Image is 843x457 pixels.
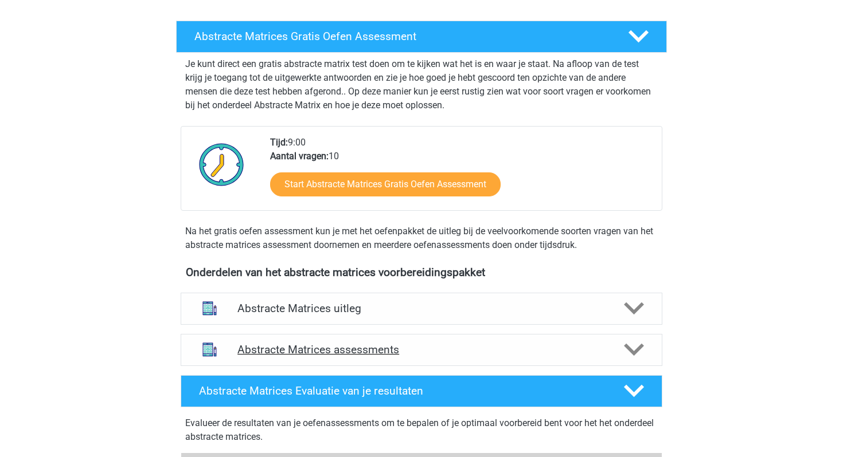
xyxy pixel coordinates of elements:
div: 9:00 10 [262,136,661,210]
a: assessments Abstracte Matrices assessments [176,334,667,366]
p: Je kunt direct een gratis abstracte matrix test doen om te kijken wat het is en waar je staat. Na... [185,57,658,112]
h4: Onderdelen van het abstracte matrices voorbereidingspakket [186,266,657,279]
h4: Abstracte Matrices uitleg [237,302,606,315]
h4: Abstracte Matrices assessments [237,343,606,356]
b: Tijd: [270,137,288,148]
img: Klok [193,136,251,193]
h4: Abstracte Matrices Gratis Oefen Assessment [194,30,610,43]
a: uitleg Abstracte Matrices uitleg [176,293,667,325]
h4: Abstracte Matrices Evaluatie van je resultaten [199,384,606,397]
div: Na het gratis oefen assessment kun je met het oefenpakket de uitleg bij de veelvoorkomende soorte... [181,224,662,252]
a: Abstracte Matrices Gratis Oefen Assessment [171,21,672,53]
img: abstracte matrices uitleg [195,294,224,323]
p: Evalueer de resultaten van je oefenassessments om te bepalen of je optimaal voorbereid bent voor ... [185,416,658,444]
img: abstracte matrices assessments [195,335,224,364]
a: Abstracte Matrices Evaluatie van je resultaten [176,375,667,407]
b: Aantal vragen: [270,151,329,161]
a: Start Abstracte Matrices Gratis Oefen Assessment [270,172,501,196]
